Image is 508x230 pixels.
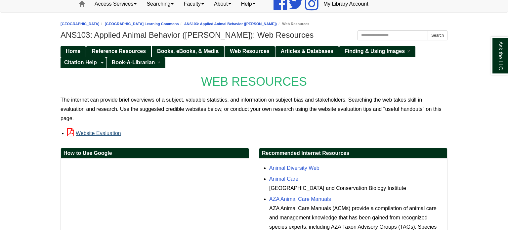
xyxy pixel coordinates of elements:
[259,148,447,159] h2: Recommended Internet Resources
[225,46,275,57] a: Web Resources
[184,22,277,26] a: ANS103: Applied Animal Behavior ([PERSON_NAME])
[230,48,270,54] span: Web Resources
[86,46,151,57] a: Reference Resources
[64,60,97,65] span: Citation Help
[275,46,339,57] a: Articles & Databases
[281,48,333,54] span: Articles & Databases
[269,184,444,193] div: [GEOGRAPHIC_DATA] and Conservation Biology Institute
[61,22,100,26] a: [GEOGRAPHIC_DATA]
[339,46,415,57] a: Finding & Using Images
[277,21,309,27] li: Web Resources
[61,46,86,57] a: Home
[67,130,121,136] a: Website Evaluation
[66,48,80,54] span: Home
[156,62,160,65] i: This link opens in a new window
[269,196,331,202] a: AZA Animal Care Manuals
[345,48,405,54] span: Finding & Using Images
[105,22,179,26] a: [GEOGRAPHIC_DATA] Learning Commons
[269,176,298,182] a: Animal Care
[106,57,166,68] a: Book-A-Librarian
[406,50,410,53] i: This link opens in a new window
[157,48,219,54] span: Books, eBooks, & Media
[152,46,224,57] a: Books, eBooks, & Media
[61,57,99,68] a: Citation Help
[201,75,307,88] span: WEB RESOURCES
[61,30,447,40] h1: ANS103: Applied Animal Behavior ([PERSON_NAME]): Web Resources
[61,21,447,27] nav: breadcrumb
[61,148,249,159] h2: How to Use Google
[112,60,155,65] span: Book-A-Librarian
[61,45,447,68] div: Guide Pages
[428,30,447,40] button: Search
[61,95,447,123] p: The internet can provide brief overviews of a subject, valuable statistics, and information on su...
[269,165,319,171] a: Animal Diversity Web
[92,48,146,54] span: Reference Resources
